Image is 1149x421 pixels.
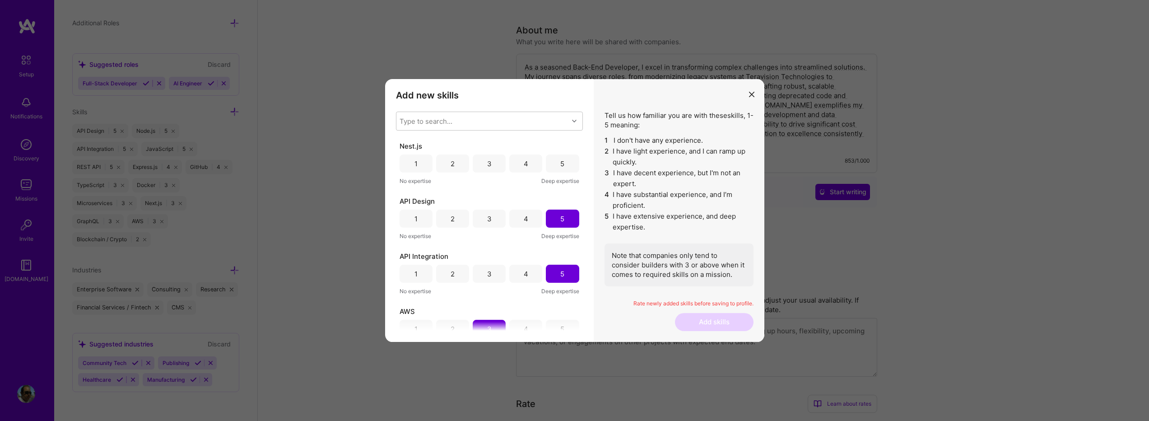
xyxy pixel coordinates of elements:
[524,269,528,279] div: 4
[400,231,431,241] span: No expertise
[400,307,415,316] span: AWS
[605,135,754,146] li: I don't have any experience.
[572,119,577,123] i: icon Chevron
[451,214,455,224] div: 2
[487,324,492,334] div: 3
[451,159,455,168] div: 2
[414,269,418,279] div: 1
[675,313,754,331] button: Add skills
[414,159,418,168] div: 1
[487,159,492,168] div: 3
[400,117,452,126] div: Type to search...
[400,176,431,186] span: No expertise
[605,135,610,146] span: 1
[487,269,492,279] div: 3
[541,231,579,241] span: Deep expertise
[414,214,418,224] div: 1
[400,196,435,206] span: API Design
[451,269,455,279] div: 2
[605,243,754,286] div: Note that companies only tend to consider builders with 3 or above when it comes to required skil...
[605,111,754,286] div: Tell us how familiar you are with these skills , 1-5 meaning:
[605,189,609,211] span: 4
[487,214,492,224] div: 3
[605,211,754,233] li: I have extensive experience, and deep expertise.
[385,79,764,342] div: modal
[560,269,564,279] div: 5
[400,252,448,261] span: API Integration
[560,324,564,334] div: 5
[414,324,418,334] div: 1
[524,324,528,334] div: 4
[524,214,528,224] div: 4
[560,159,564,168] div: 5
[541,286,579,296] span: Deep expertise
[400,141,422,151] span: Nest.js
[605,168,754,189] li: I have decent experience, but I'm not an expert.
[605,146,609,168] span: 2
[605,168,609,189] span: 3
[396,90,583,101] h3: Add new skills
[605,211,609,233] span: 5
[560,214,564,224] div: 5
[400,286,431,296] span: No expertise
[451,324,455,334] div: 2
[605,300,754,308] p: Rate newly added skills before saving to profile.
[605,146,754,168] li: I have light experience, and I can ramp up quickly.
[749,92,754,97] i: icon Close
[605,189,754,211] li: I have substantial experience, and I’m proficient.
[541,176,579,186] span: Deep expertise
[524,159,528,168] div: 4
